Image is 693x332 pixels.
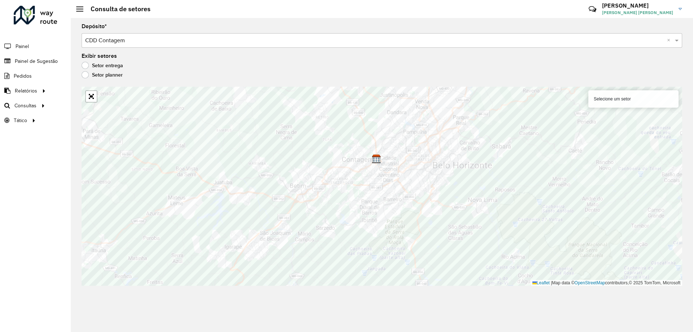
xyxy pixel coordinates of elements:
a: Abrir mapa em tela cheia [86,91,97,102]
span: Clear all [667,36,673,45]
label: Setor entrega [82,62,123,69]
div: Selecione um setor [588,90,679,108]
label: Setor planner [82,71,123,78]
span: Relatórios [15,87,37,95]
span: Consultas [14,102,36,109]
a: OpenStreetMap [575,280,605,285]
h3: [PERSON_NAME] [602,2,673,9]
span: Pedidos [14,72,32,80]
span: | [551,280,552,285]
span: Painel [16,43,29,50]
span: [PERSON_NAME] [PERSON_NAME] [602,9,673,16]
a: Contato Rápido [585,1,600,17]
a: Leaflet [532,280,550,285]
div: Map data © contributors,© 2025 TomTom, Microsoft [531,280,682,286]
span: Painel de Sugestão [15,57,58,65]
label: Depósito [82,22,107,31]
span: Tático [14,117,27,124]
h2: Consulta de setores [83,5,151,13]
label: Exibir setores [82,52,117,60]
